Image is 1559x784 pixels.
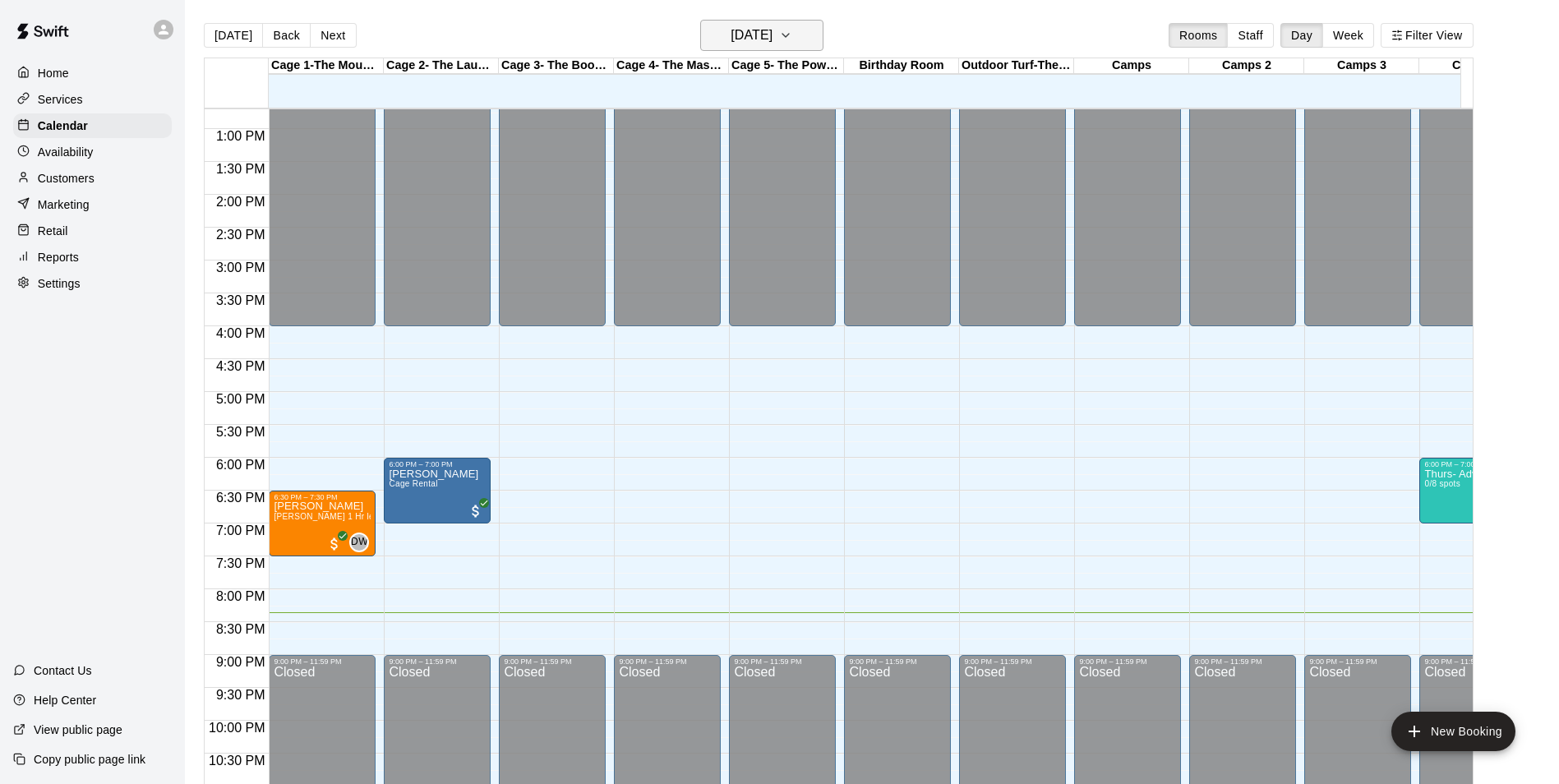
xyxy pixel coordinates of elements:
span: All customers have paid [468,503,484,519]
button: Rooms [1169,23,1228,48]
a: Settings [13,271,172,296]
a: Customers [13,166,172,191]
button: Filter View [1381,23,1473,48]
div: 6:00 PM – 7:00 PM [389,460,486,468]
p: Copy public page link [34,751,145,768]
span: 8:00 PM [212,589,270,603]
a: Calendar [13,113,172,138]
span: 1:30 PM [212,162,270,176]
div: 9:00 PM – 11:59 PM [964,657,1061,666]
p: Customers [38,170,95,187]
div: 9:00 PM – 11:59 PM [1424,657,1521,666]
button: [DATE] [204,23,263,48]
span: 7:00 PM [212,523,270,537]
span: Cage Rental [389,479,437,488]
p: Services [38,91,83,108]
span: 4:30 PM [212,359,270,373]
div: 9:00 PM – 11:59 PM [389,657,486,666]
div: Cage 2- The Launch Pad [384,58,499,74]
div: 6:30 PM – 7:30 PM [274,493,371,501]
p: Settings [38,275,81,292]
p: Calendar [38,118,88,134]
button: [DATE] [700,20,823,51]
span: 0/8 spots filled [1424,479,1460,488]
span: 6:00 PM [212,458,270,472]
span: 2:00 PM [212,195,270,209]
div: Outdoor Turf-The Yard [959,58,1074,74]
span: 6:30 PM [212,491,270,505]
span: 5:30 PM [212,425,270,439]
div: Camps 4 [1419,58,1534,74]
div: 9:00 PM – 11:59 PM [734,657,831,666]
div: 6:00 PM – 7:00 PM: Ryan Hutchins [384,458,491,523]
span: Dontae Woodard [356,533,369,552]
div: Cage 4- The Mash Zone [614,58,729,74]
div: 9:00 PM – 11:59 PM [274,657,371,666]
p: Retail [38,223,68,239]
div: Cage 5- The Power Alley [729,58,844,74]
div: 9:00 PM – 11:59 PM [504,657,601,666]
span: [PERSON_NAME] 1 Hr lesson (Pitching &/or Hitting) [274,512,478,521]
p: Reports [38,249,79,265]
span: 9:30 PM [212,688,270,702]
div: 6:00 PM – 7:00 PM [1424,460,1521,468]
span: 4:00 PM [212,326,270,340]
span: 7:30 PM [212,556,270,570]
button: Day [1280,23,1323,48]
div: Camps 3 [1304,58,1419,74]
span: 3:30 PM [212,293,270,307]
span: 10:00 PM [205,721,269,735]
a: Availability [13,140,172,164]
span: 8:30 PM [212,622,270,636]
a: Reports [13,245,172,270]
span: 3:00 PM [212,261,270,274]
a: Marketing [13,192,172,217]
p: Marketing [38,196,90,213]
a: Services [13,87,172,112]
div: Cage 3- The Boom Box [499,58,614,74]
div: Camps [1074,58,1189,74]
button: Week [1322,23,1374,48]
h6: [DATE] [731,24,773,47]
div: Camps 2 [1189,58,1304,74]
p: Home [38,65,69,81]
a: Retail [13,219,172,243]
p: View public page [34,722,122,738]
button: add [1391,712,1515,751]
div: Cage 1-The Mound Lab [269,58,384,74]
a: Home [13,61,172,85]
p: Availability [38,144,94,160]
div: 9:00 PM – 11:59 PM [1309,657,1406,666]
span: 10:30 PM [205,754,269,768]
button: Next [310,23,356,48]
p: Help Center [34,692,96,708]
span: DW [351,534,368,551]
div: 6:30 PM – 7:30 PM: Zane Kelley [269,491,376,556]
div: Dontae Woodard [349,533,369,552]
div: 9:00 PM – 11:59 PM [849,657,946,666]
span: 5:00 PM [212,392,270,406]
div: 6:00 PM – 7:00 PM: Thurs- Advanced Hitting w/ Ronnie Thames ages 10-14 [1419,458,1526,523]
span: 1:00 PM [212,129,270,143]
div: 9:00 PM – 11:59 PM [1079,657,1176,666]
span: 9:00 PM [212,655,270,669]
p: Contact Us [34,662,92,679]
div: 9:00 PM – 11:59 PM [1194,657,1291,666]
span: 2:30 PM [212,228,270,242]
div: 9:00 PM – 11:59 PM [619,657,716,666]
button: Staff [1227,23,1274,48]
div: Birthday Room [844,58,959,74]
button: Back [262,23,311,48]
span: All customers have paid [326,536,343,552]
